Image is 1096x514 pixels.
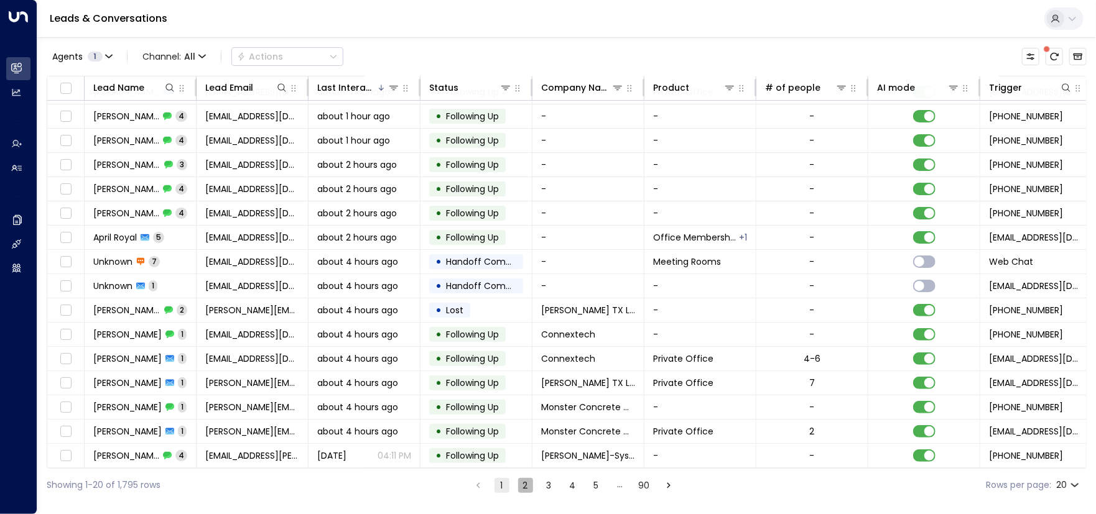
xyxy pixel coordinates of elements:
[989,110,1063,122] span: +19722498946
[205,280,299,292] span: klaubert6+cctest@gmail.com
[989,304,1063,316] span: +12147340426
[58,351,73,367] span: Toggle select row
[446,183,499,195] span: Following Up
[93,207,159,219] span: Chandler
[93,183,159,195] span: Timothy
[205,304,299,316] span: russ@lamberttxlaw.com
[435,372,442,393] div: •
[989,80,1022,95] div: Trigger
[317,158,397,171] span: about 2 hours ago
[446,134,499,147] span: Following Up
[989,377,1084,389] span: lucid_tours@lucidprivateoffices.com
[205,352,299,365] span: assistant@bptriallaw.com
[435,130,442,151] div: •
[989,280,1084,292] span: klaubert6+cctest@gmail.com
[153,232,164,242] span: 5
[636,478,652,493] button: Go to page 90
[178,329,187,339] span: 1
[93,80,176,95] div: Lead Name
[644,201,756,225] td: -
[532,250,644,273] td: -
[765,80,820,95] div: # of people
[178,377,187,388] span: 1
[532,153,644,177] td: -
[58,400,73,415] span: Toggle select row
[644,274,756,298] td: -
[58,278,73,294] span: Toggle select row
[317,401,398,413] span: about 4 hours ago
[58,133,73,149] span: Toggle select row
[541,352,595,365] span: Connextech
[532,201,644,225] td: -
[541,328,595,341] span: Connextech
[495,478,509,493] button: page 1
[810,207,815,219] div: -
[429,80,458,95] div: Status
[205,377,299,389] span: russ@lamberttxlaw.com
[317,377,398,389] span: about 4 hours ago
[205,183,299,195] span: timothygrader12@outlook.com
[317,80,400,95] div: Last Interacted
[661,478,676,493] button: Go to next page
[435,421,442,442] div: •
[435,106,442,127] div: •
[317,183,397,195] span: about 2 hours ago
[446,207,499,219] span: Following Up
[989,255,1033,268] span: Web Chat
[177,159,187,170] span: 3
[58,81,73,96] span: Toggle select all
[317,134,390,147] span: about 1 hour ago
[810,449,815,462] div: -
[810,134,815,147] div: -
[810,110,815,122] div: -
[989,134,1063,147] span: +14695042401
[810,425,815,438] div: 2
[989,328,1063,341] span: +17244967718
[644,177,756,201] td: -
[317,425,398,438] span: about 4 hours ago
[739,231,747,244] div: Private Office
[317,304,398,316] span: about 4 hours ago
[429,80,512,95] div: Status
[989,158,1063,171] span: +19099963049
[989,183,1063,195] span: +14244272233
[205,158,299,171] span: khair.ashour@outlook.com
[237,51,283,62] div: Actions
[435,397,442,418] div: •
[1056,476,1082,494] div: 20
[989,80,1072,95] div: Trigger
[653,231,738,244] span: Office Membership
[989,207,1063,219] span: +18178838944
[653,352,713,365] span: Private Office
[653,377,713,389] span: Private Office
[58,327,73,342] span: Toggle select row
[435,275,442,296] div: •
[810,280,815,292] div: -
[175,111,187,121] span: 4
[435,348,442,369] div: •
[532,129,644,152] td: -
[644,104,756,128] td: -
[532,104,644,128] td: -
[541,401,635,413] span: Monster Concrete Cutting
[93,110,159,122] span: Lindsey Higgins
[93,328,162,341] span: Russ
[50,11,167,25] a: Leads & Conversations
[446,352,499,365] span: Following Up
[205,449,299,462] span: cpulliam@smith-system.com
[317,328,398,341] span: about 4 hours ago
[317,255,398,268] span: about 4 hours ago
[205,110,299,122] span: lindseyphiggins@gmail.com
[93,425,162,438] span: Ana
[804,352,820,365] div: 4-6
[989,425,1084,438] span: lucid_tours@lucidprivateoffices.com
[58,303,73,318] span: Toggle select row
[518,478,533,493] button: Go to page 2
[205,255,299,268] span: klaubert6+cctest@gmail.com
[175,183,187,194] span: 4
[541,80,611,95] div: Company Name
[93,231,137,244] span: April Royal
[470,477,677,493] nav: pagination navigation
[178,402,187,412] span: 1
[52,52,83,61] span: Agents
